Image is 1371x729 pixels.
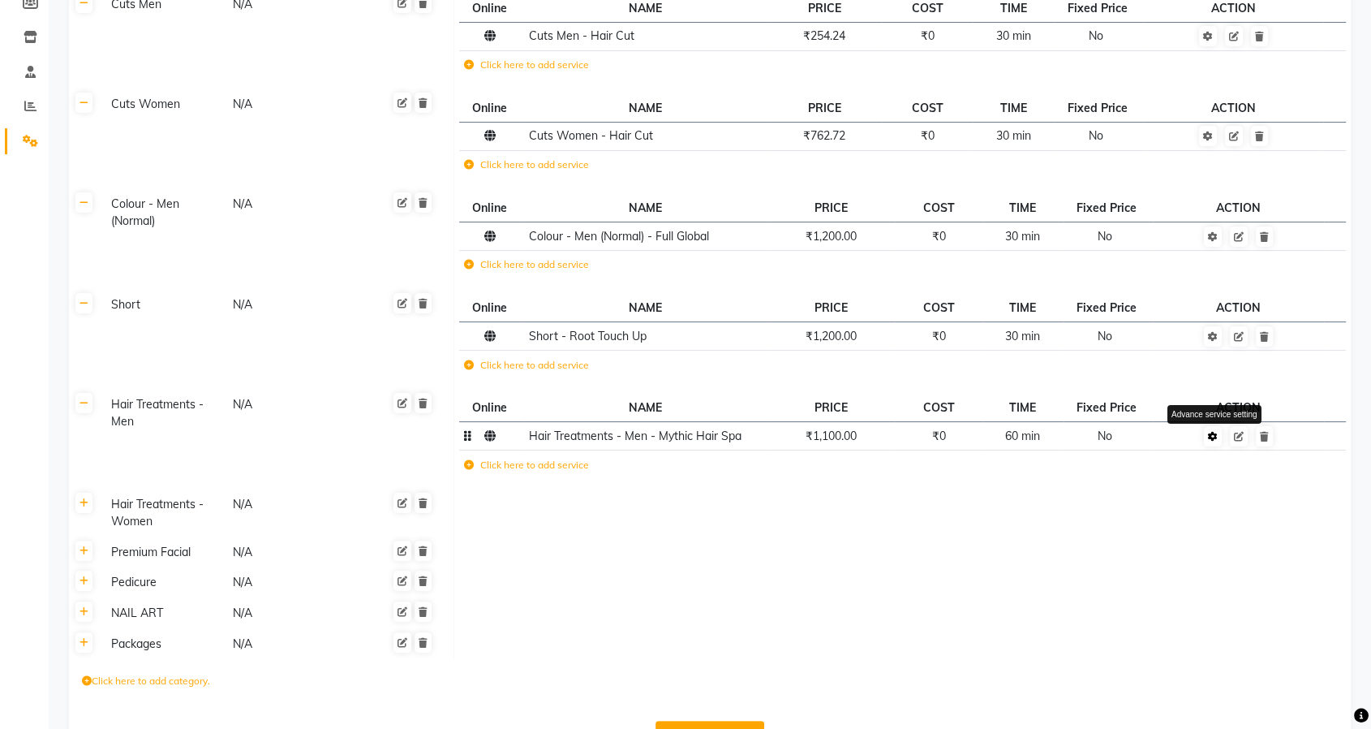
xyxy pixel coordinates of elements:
span: Cuts Men - Hair Cut [529,28,634,43]
span: 60 min [1005,429,1040,443]
th: Fixed Price [1064,395,1153,422]
div: N/A [231,603,351,623]
span: ₹762.72 [803,128,845,143]
th: PRICE [767,395,895,422]
th: COST [895,295,982,322]
div: Pedicure [105,572,225,593]
span: 30 min [1005,229,1040,244]
th: COST [895,395,982,422]
th: NAME [524,395,767,422]
th: TIME [982,194,1064,222]
span: ₹1,200.00 [806,229,857,244]
div: Advance service setting [1167,405,1261,424]
span: Colour - Men (Normal) - Full Global [529,229,709,244]
th: Online [459,194,524,222]
th: TIME [973,94,1054,122]
th: Online [459,94,524,122]
div: N/A [231,634,351,654]
span: No [1088,28,1102,43]
th: TIME [982,295,1064,322]
label: Click here to add service [464,157,589,172]
div: Premium Facial [105,542,225,563]
span: ₹1,100.00 [806,429,857,443]
label: Click here to add service [464,58,589,72]
th: Online [459,295,524,322]
span: ₹254.24 [803,28,845,43]
div: N/A [231,94,351,114]
div: Hair Treatments - Men [105,395,225,432]
th: Fixed Price [1054,94,1143,122]
div: N/A [231,572,351,593]
span: 30 min [996,28,1031,43]
div: N/A [231,194,351,231]
th: Fixed Price [1064,295,1153,322]
span: No [1098,229,1112,244]
div: N/A [231,395,351,432]
th: COST [895,194,982,222]
span: No [1088,128,1102,143]
label: Click here to add service [464,358,589,373]
th: ACTION [1153,395,1324,422]
th: ACTION [1153,194,1324,222]
th: TIME [982,395,1064,422]
th: NAME [524,295,767,322]
span: No [1098,429,1112,443]
span: Cuts Women - Hair Cut [529,128,653,143]
th: NAME [524,194,767,222]
span: ₹1,200.00 [806,329,857,343]
label: Click here to add service [464,458,589,472]
label: Click here to add category. [82,674,210,688]
div: Colour - Men (Normal) [105,194,225,231]
span: 30 min [996,128,1031,143]
th: ACTION [1153,295,1324,322]
span: ₹0 [931,329,945,343]
div: Packages [105,634,225,654]
span: Short - Root Touch Up [529,329,647,343]
th: ACTION [1143,94,1322,122]
div: Short [105,295,225,315]
span: ₹0 [931,429,945,443]
div: Cuts Women [105,94,225,114]
th: NAME [524,94,767,122]
span: ₹0 [931,229,945,244]
th: PRICE [767,94,882,122]
th: Fixed Price [1064,194,1153,222]
span: ₹0 [921,28,935,43]
div: N/A [231,295,351,315]
span: No [1098,329,1112,343]
th: COST [882,94,973,122]
span: 30 min [1005,329,1040,343]
div: N/A [231,494,351,532]
div: NAIL ART [105,603,225,623]
span: ₹0 [921,128,935,143]
div: N/A [231,542,351,563]
label: Click here to add service [464,257,589,272]
span: Hair Treatments - Men - Mythic Hair Spa [529,429,741,443]
th: Online [459,395,524,422]
th: PRICE [767,295,895,322]
th: PRICE [767,194,895,222]
div: Hair Treatments - Women [105,494,225,532]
